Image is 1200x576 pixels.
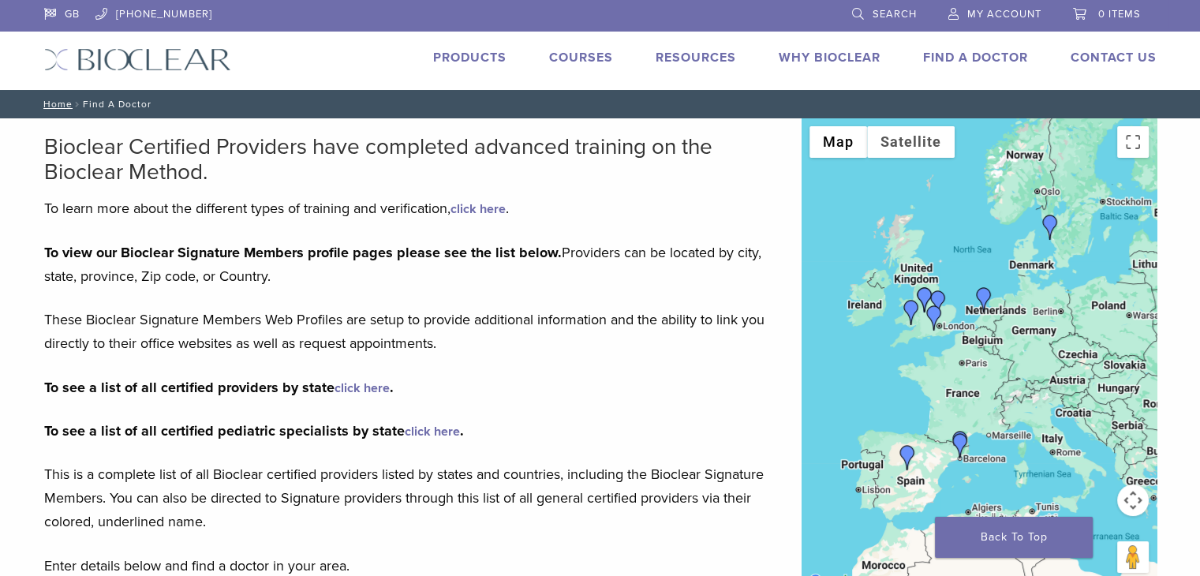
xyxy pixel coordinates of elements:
[39,99,73,110] a: Home
[450,201,506,217] a: click here
[873,8,917,21] span: Search
[948,433,973,458] div: Dr. Patricia Gatón
[335,380,390,396] a: click here
[433,50,507,65] a: Products
[1071,50,1157,65] a: Contact Us
[405,424,460,439] a: click here
[1117,484,1149,516] button: Map camera controls
[971,287,996,312] div: Dr. Mercedes Robles-Medina
[1098,8,1141,21] span: 0 items
[44,244,562,261] strong: To view our Bioclear Signature Members profile pages please see the list below.
[923,50,1028,65] a: Find A Doctor
[1117,541,1149,573] button: Drag Pegman onto the map to open Street View
[32,90,1168,118] nav: Find A Doctor
[44,196,778,220] p: To learn more about the different types of training and verification, .
[44,462,778,533] p: This is a complete list of all Bioclear certified providers listed by states and countries, inclu...
[44,379,394,396] strong: To see a list of all certified providers by state .
[44,48,231,71] img: Bioclear
[44,422,464,439] strong: To see a list of all certified pediatric specialists by state .
[895,445,920,470] div: Carmen Martin
[1037,215,1063,240] div: Dr. Johan Hagman
[44,241,778,288] p: Providers can be located by city, state, province, Zip code, or Country.
[925,290,951,316] div: Dr. Shuk Yin, Yip
[948,431,973,456] div: Dr. Nadezwda Pinedo Piñango
[867,126,955,158] button: Show satellite imagery
[912,287,937,312] div: Dr. Claire Burgess
[809,126,867,158] button: Show street map
[899,300,924,325] div: Dr. Mark Vincent
[1117,126,1149,158] button: Toggle fullscreen view
[44,308,778,355] p: These Bioclear Signature Members Web Profiles are setup to provide additional information and the...
[921,305,947,331] div: Dr. Richard Brooks
[549,50,613,65] a: Courses
[935,517,1093,558] a: Back To Top
[44,134,778,185] h2: Bioclear Certified Providers have completed advanced training on the Bioclear Method.
[73,100,83,108] span: /
[779,50,880,65] a: Why Bioclear
[967,8,1041,21] span: My Account
[656,50,736,65] a: Resources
